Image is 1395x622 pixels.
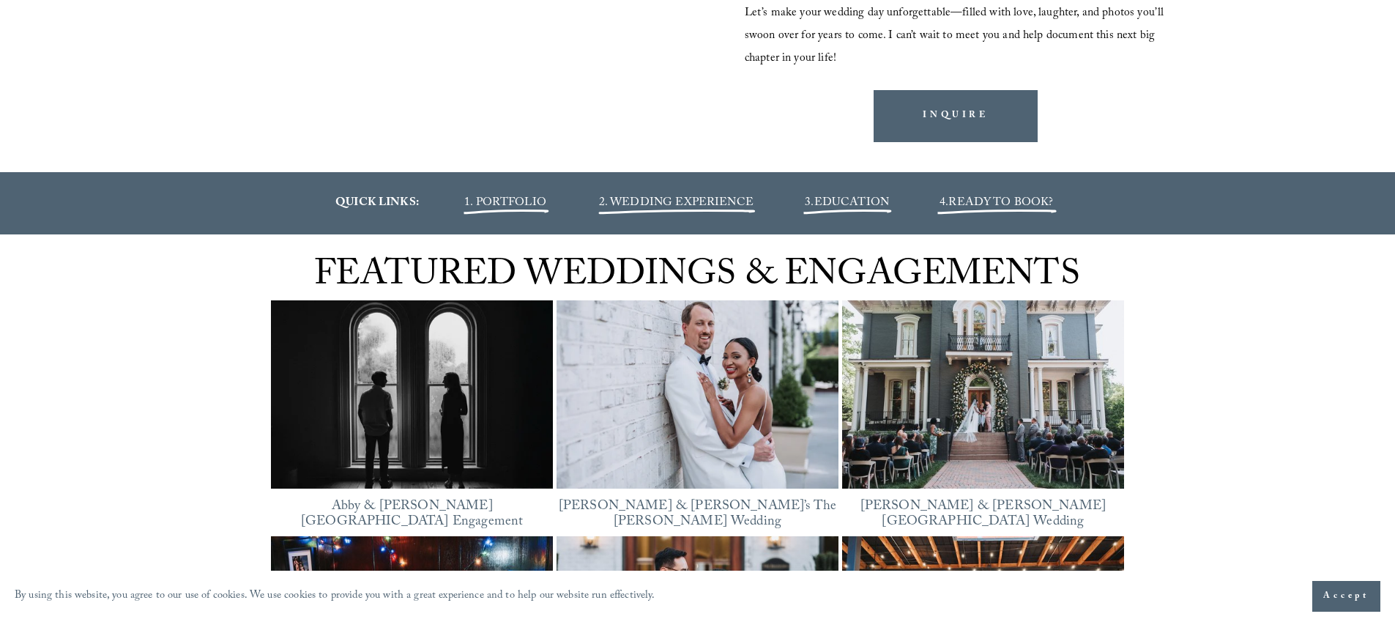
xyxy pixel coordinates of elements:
[557,300,838,489] a: Bella &amp; Mike’s The Maxwell Raleigh Wedding
[948,193,1053,213] a: READY TO BOOK?
[842,300,1124,489] img: Chantel &amp; James’ Heights House Hotel Wedding
[314,248,1080,308] span: FEATURED WEDDINGS & ENGAGEMENTS
[464,193,546,213] a: 1. PORTFOLIO
[271,300,553,489] a: Abby &amp; Reed’s Heights House Hotel Engagement
[805,193,889,213] span: 3.
[745,4,1167,69] span: Let’s make your wedding day unforgettable—filled with love, laughter, and photos you’ll swoon ove...
[814,193,889,213] a: EDUCATION
[874,90,1038,142] a: INQUIRE
[1323,589,1369,604] span: Accept
[940,193,948,213] span: 4.
[559,496,836,535] a: [PERSON_NAME] & [PERSON_NAME]’s The [PERSON_NAME] Wedding
[271,289,553,500] img: Abby &amp; Reed’s Heights House Hotel Engagement
[335,193,419,213] strong: QUICK LINKS:
[1312,581,1380,612] button: Accept
[599,193,754,213] a: 2. WEDDING EXPERIENCE
[557,289,838,500] img: Bella &amp; Mike’s The Maxwell Raleigh Wedding
[15,586,655,607] p: By using this website, you agree to our use of cookies. We use cookies to provide you with a grea...
[301,496,523,535] a: Abby & [PERSON_NAME][GEOGRAPHIC_DATA] Engagement
[860,496,1106,535] a: [PERSON_NAME] & [PERSON_NAME][GEOGRAPHIC_DATA] Wedding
